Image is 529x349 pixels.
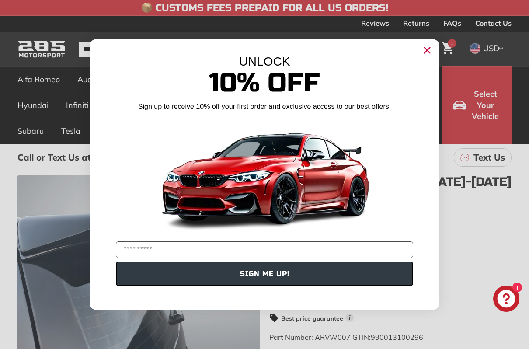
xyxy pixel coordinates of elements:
[491,286,522,314] inbox-online-store-chat: Shopify online store chat
[116,262,413,286] button: SIGN ME UP!
[209,67,320,99] span: 10% Off
[116,241,413,258] input: YOUR EMAIL
[239,55,290,68] span: UNLOCK
[138,103,391,110] span: Sign up to receive 10% off your first order and exclusive access to our best offers.
[420,43,434,57] button: Close dialog
[155,115,374,238] img: Banner showing BMW 4 Series Body kit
